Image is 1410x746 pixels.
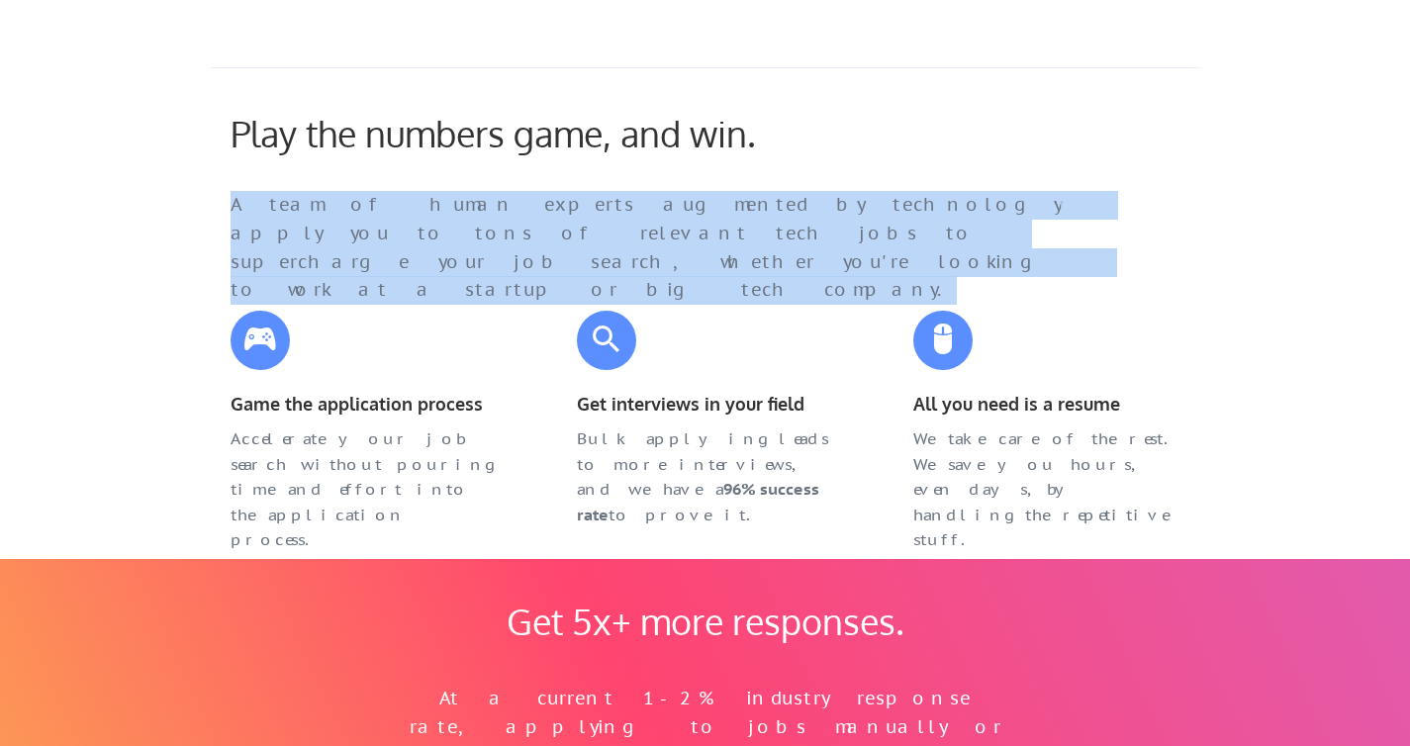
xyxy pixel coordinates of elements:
div: A team of human experts augmented by technology apply you to tons of relevant tech jobs to superc... [231,191,1101,305]
strong: 96% success rate [577,479,823,524]
div: Get interviews in your field [577,390,844,419]
div: Bulk applying leads to more interviews, and we have a to prove it. [577,426,844,527]
div: Accelerate your job search without pouring time and effort into the application process. [231,426,498,553]
div: Play the numbers game, and win. [231,112,844,154]
div: Get 5x+ more responses. [488,600,923,642]
div: We take care of the rest. We save you hours, even days, by handling the repetitive stuff. [913,426,1180,553]
div: Game the application process [231,390,498,419]
div: All you need is a resume [913,390,1180,419]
